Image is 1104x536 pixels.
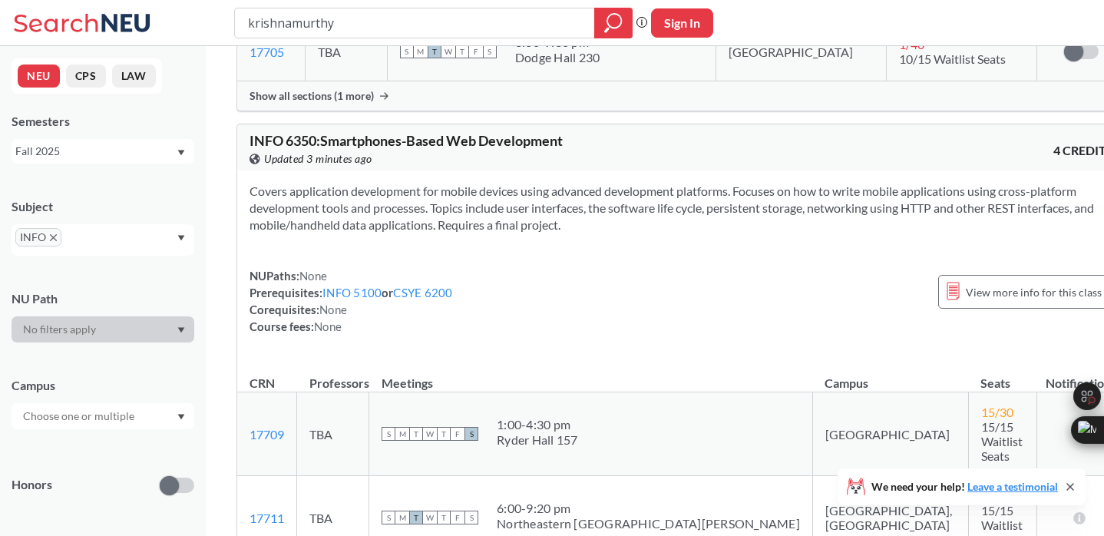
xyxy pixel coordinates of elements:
span: F [451,511,464,524]
span: 10/15 Waitlist Seats [899,51,1006,66]
div: Dodge Hall 230 [515,50,600,65]
div: 1:00 - 4:30 pm [497,417,578,432]
a: 17711 [250,511,284,525]
div: magnifying glass [594,8,633,38]
div: NU Path [12,290,194,307]
span: S [382,427,395,441]
a: Leave a testimonial [967,480,1058,493]
div: Fall 2025 [15,143,176,160]
span: W [423,511,437,524]
div: Ryder Hall 157 [497,432,578,448]
span: T [437,427,451,441]
a: 17705 [250,45,284,59]
span: W [441,45,455,58]
button: CPS [66,65,106,88]
svg: Dropdown arrow [177,414,185,420]
div: Semesters [12,113,194,130]
div: Fall 2025Dropdown arrow [12,139,194,164]
th: Campus [812,359,968,392]
span: F [469,45,483,58]
span: INFO 6350 : Smartphones-Based Web Development [250,132,563,149]
input: Choose one or multiple [15,407,144,425]
span: S [483,45,497,58]
span: INFOX to remove pill [15,228,61,246]
svg: magnifying glass [604,12,623,34]
span: None [299,269,327,283]
span: M [414,45,428,58]
td: TBA [305,22,387,81]
div: Northeastern [GEOGRAPHIC_DATA][PERSON_NAME] [497,516,800,531]
span: 15 / 30 [981,405,1013,419]
td: [GEOGRAPHIC_DATA] [812,392,968,476]
svg: Dropdown arrow [177,235,185,241]
input: Class, professor, course number, "phrase" [246,10,583,36]
svg: X to remove pill [50,234,57,241]
span: S [464,511,478,524]
div: Dropdown arrow [12,403,194,429]
span: S [464,427,478,441]
div: Subject [12,198,194,215]
span: M [395,427,409,441]
span: F [451,427,464,441]
span: 15/15 Waitlist Seats [981,419,1023,463]
th: Professors [297,359,369,392]
span: T [437,511,451,524]
div: Dropdown arrow [12,316,194,342]
span: M [395,511,409,524]
span: T [455,45,469,58]
a: 17709 [250,427,284,442]
span: T [409,427,423,441]
svg: Dropdown arrow [177,327,185,333]
td: TBA [297,392,369,476]
td: [GEOGRAPHIC_DATA] [716,22,886,81]
button: Sign In [651,8,713,38]
div: 6:00 - 9:20 pm [497,501,800,516]
div: NUPaths: Prerequisites: or Corequisites: Course fees: [250,267,453,335]
span: Updated 3 minutes ago [264,151,372,167]
svg: Dropdown arrow [177,150,185,156]
div: Campus [12,377,194,394]
p: Honors [12,476,52,494]
th: Meetings [369,359,813,392]
a: INFO 5100 [322,286,382,299]
span: Show all sections (1 more) [250,89,374,103]
button: NEU [18,65,60,88]
span: None [314,319,342,333]
span: None [319,303,347,316]
span: T [409,511,423,524]
span: W [423,427,437,441]
div: INFOX to remove pillDropdown arrow [12,224,194,256]
span: T [428,45,441,58]
button: LAW [112,65,156,88]
div: CRN [250,375,275,392]
span: We need your help! [871,481,1058,492]
span: S [382,511,395,524]
span: S [400,45,414,58]
th: Seats [968,359,1036,392]
span: View more info for this class [966,283,1102,302]
a: CSYE 6200 [393,286,452,299]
